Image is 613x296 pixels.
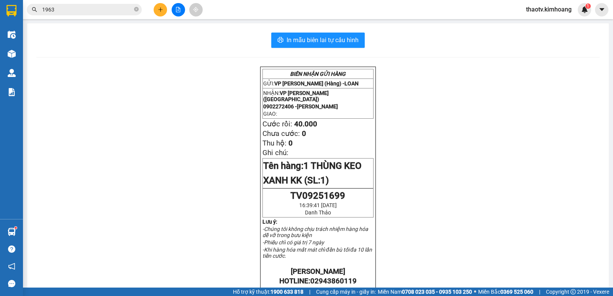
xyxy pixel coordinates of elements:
span: GIAO: [263,111,277,117]
span: ⚪️ [474,290,476,293]
span: Chưa cước: [262,129,300,138]
span: Cung cấp máy in - giấy in: [316,288,376,296]
em: -Khi hàng hóa mất mát chỉ đền bù tối đa 10 lần tiền cước. [262,247,372,259]
span: thaotv.kimhoang [520,5,578,14]
span: 1 THÙNG KEO XANH KK (SL: [263,160,362,186]
strong: 0369 525 060 [500,289,533,295]
button: plus [154,3,167,16]
span: plus [158,7,163,12]
img: warehouse-icon [8,69,16,77]
span: close-circle [134,6,139,13]
img: warehouse-icon [8,50,16,58]
span: 0902272406 - [263,103,338,110]
span: copyright [570,289,576,294]
span: | [309,288,310,296]
span: Danh Thảo [305,209,331,216]
span: Thu hộ: [262,139,287,147]
span: notification [8,263,15,270]
img: warehouse-icon [8,228,16,236]
span: In mẫu biên lai tự cấu hình [287,35,359,45]
em: -Chúng tôi không chịu trách nhiệm hàng hóa dễ vỡ trong bưu kiện [262,226,368,238]
span: | [539,288,540,296]
button: file-add [172,3,185,16]
strong: [PERSON_NAME] [291,267,345,276]
span: 40.000 [294,120,317,128]
span: Ghi chú: [262,149,288,157]
img: warehouse-icon [8,31,16,39]
span: Tên hàng: [263,160,362,186]
span: [PERSON_NAME] [297,103,338,110]
span: VP [PERSON_NAME] (Hàng) - [274,80,359,87]
strong: HOTLINE: [279,277,357,285]
span: VP [PERSON_NAME] ([GEOGRAPHIC_DATA]) [263,90,329,102]
sup: 1 [15,227,17,229]
sup: 1 [585,3,591,9]
button: caret-down [595,3,608,16]
span: caret-down [598,6,605,13]
span: 1) [320,175,329,186]
span: Miền Nam [378,288,472,296]
span: 02943860119 [310,277,357,285]
strong: Lưu ý: [262,219,277,225]
span: close-circle [134,7,139,11]
button: aim [189,3,203,16]
span: 16:39:41 [DATE] [299,202,337,208]
span: 0 [302,129,306,138]
span: message [8,280,15,287]
span: file-add [175,7,181,12]
span: TV09251699 [290,190,345,201]
input: Tìm tên, số ĐT hoặc mã đơn [42,5,133,14]
span: Cước rồi: [262,120,292,128]
img: icon-new-feature [581,6,588,13]
span: search [32,7,37,12]
span: aim [193,7,198,12]
strong: 0708 023 035 - 0935 103 250 [402,289,472,295]
p: GỬI: [263,80,373,87]
span: 1 [587,3,589,9]
em: -Phiếu chỉ có giá trị 7 ngày [262,239,324,245]
span: Hỗ trợ kỹ thuật: [233,288,303,296]
p: NHẬN: [263,90,373,102]
span: question-circle [8,245,15,253]
span: 0 [288,139,293,147]
button: printerIn mẫu biên lai tự cấu hình [271,33,365,48]
strong: BIÊN NHẬN GỬI HÀNG [290,71,346,77]
span: Miền Bắc [478,288,533,296]
img: logo-vxr [7,5,16,16]
strong: 1900 633 818 [270,289,303,295]
img: solution-icon [8,88,16,96]
span: LOAN [344,80,359,87]
span: printer [277,37,284,44]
